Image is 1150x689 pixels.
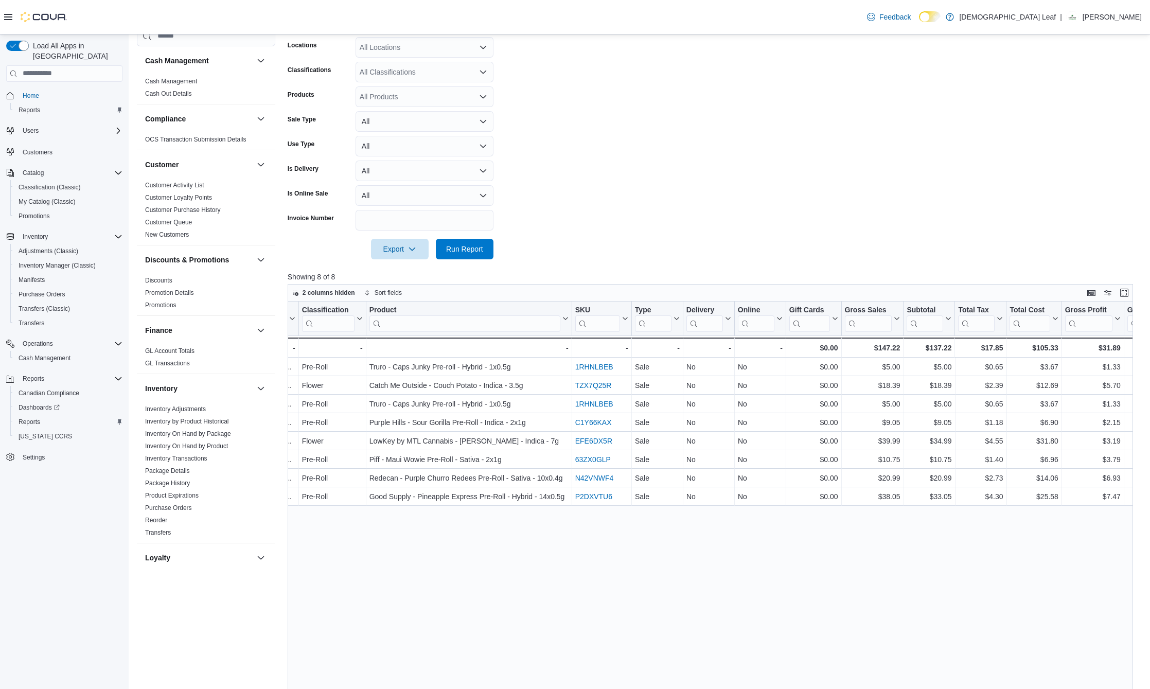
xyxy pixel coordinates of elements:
a: Inventory by Product Historical [145,418,229,425]
a: Purchase Orders [14,288,69,301]
span: Customer Activity List [145,181,204,189]
div: Classification [302,306,354,315]
h3: Inventory [145,383,178,394]
button: Reports [10,415,127,429]
a: Inventory On Hand by Package [145,430,231,437]
a: Canadian Compliance [14,387,83,399]
div: Online [738,306,774,315]
div: $5.70 [1065,379,1121,392]
button: Reports [10,103,127,117]
button: Promotions [10,209,127,223]
div: Gross Profit [1065,306,1112,315]
span: Transfers (Classic) [19,305,70,313]
a: Package History [145,480,190,487]
a: Dashboards [10,400,127,415]
div: Gift Card Sales [789,306,830,332]
span: Load All Apps in [GEOGRAPHIC_DATA] [29,41,122,61]
button: Open list of options [479,68,487,76]
button: Transfers [10,316,127,330]
div: $105.33 [1010,342,1058,354]
div: $1.18 [958,416,1003,429]
div: No [738,398,783,410]
button: Reports [2,372,127,386]
span: Transfers [19,319,44,327]
button: Inventory Manager (Classic) [10,258,127,273]
div: $12.69 [1010,379,1058,392]
button: Loyalty [145,553,253,563]
div: No [738,379,783,392]
div: $31.89 [1065,342,1121,354]
button: Classification [302,306,362,332]
span: Reports [14,416,122,428]
span: Reports [19,373,122,385]
div: Product [369,306,560,332]
button: Product [369,306,568,332]
a: Purchase Orders [145,504,192,511]
div: $1.33 [1065,398,1121,410]
button: Transfers (Classic) [10,302,127,316]
button: Operations [2,337,127,351]
button: Inventory [19,231,52,243]
label: Use Type [288,140,314,148]
button: Finance [145,325,253,335]
button: Total Cost [1010,306,1058,332]
button: Keyboard shortcuts [1085,287,1098,299]
button: Canadian Compliance [10,386,127,400]
button: Sort fields [360,287,406,299]
div: - [302,342,362,354]
div: $0.65 [958,361,1003,373]
div: $5.00 [907,398,951,410]
button: 2 columns hidden [288,287,359,299]
div: Type [635,306,671,315]
div: Sale [635,361,680,373]
div: Truro - Caps Junky Pre-roll - Hybrid - 1x0.5g [369,398,568,410]
button: [US_STATE] CCRS [10,429,127,444]
button: Cash Management [145,56,253,66]
button: Compliance [255,113,267,125]
button: Loyalty [255,552,267,564]
button: Customer [255,158,267,171]
h3: Discounts & Promotions [145,255,229,265]
h3: Cash Management [145,56,209,66]
div: $5.00 [907,361,951,373]
span: Home [19,89,122,102]
button: Settings [2,450,127,465]
div: Total Cost [1010,306,1050,332]
div: $18.39 [907,379,951,392]
div: $5.00 [844,361,900,373]
span: My Catalog (Classic) [19,198,76,206]
span: GL Transactions [145,359,190,367]
div: Online [738,306,774,332]
button: Inventory [2,229,127,244]
div: $137.22 [907,342,951,354]
div: $0.65 [958,398,1003,410]
label: Locations [288,41,317,49]
div: Breeanne Ridge [1066,11,1078,23]
div: $0.00 [789,342,838,354]
a: Feedback [863,7,915,27]
a: Reports [14,416,44,428]
a: GL Account Totals [145,347,194,355]
div: Truro - Caps Junky Pre-roll - Hybrid - 1x0.5g [369,361,568,373]
div: Pre-Roll [302,361,362,373]
span: Manifests [19,276,45,284]
div: Customer [137,179,275,245]
span: Purchase Orders [19,290,65,298]
label: Classifications [288,66,331,74]
span: Feedback [879,12,911,22]
a: P2DXVTU6 [575,492,612,501]
button: Customers [2,144,127,159]
a: Promotions [145,302,176,309]
span: Promotions [19,212,50,220]
a: Reorder [145,517,167,524]
span: Customer Loyalty Points [145,193,212,202]
span: Manifests [14,274,122,286]
a: Classification (Classic) [14,181,85,193]
span: Operations [23,340,53,348]
a: Discounts [145,277,172,284]
a: Dashboards [14,401,64,414]
nav: Complex example [6,84,122,491]
span: Inventory [19,231,122,243]
div: No [738,361,783,373]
